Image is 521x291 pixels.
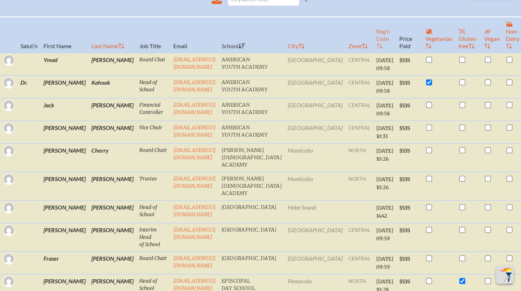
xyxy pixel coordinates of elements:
[219,53,285,76] td: American Youth Academy
[88,17,136,53] th: Last Name
[136,200,170,223] td: Head of School
[285,76,346,98] td: [GEOGRAPHIC_DATA]
[219,121,285,143] td: American Youth Academy
[41,53,88,76] td: Ymad
[136,121,170,143] td: Vice Chair
[498,268,512,282] img: To the top
[41,223,88,252] td: [PERSON_NAME]
[4,123,14,133] img: Gravatar
[88,98,136,121] td: [PERSON_NAME]
[456,17,481,53] th: Gluten-free
[41,17,88,53] th: First Name
[136,143,170,172] td: Board Chair
[170,17,219,53] th: Email
[4,55,14,65] img: Gravatar
[4,78,14,88] img: Gravatar
[41,98,88,121] td: Jack
[173,176,216,189] a: [EMAIL_ADDRESS][DOMAIN_NAME]
[376,205,393,219] span: [DATE] 14:42
[4,146,14,156] img: Gravatar
[41,172,88,200] td: [PERSON_NAME]
[285,53,346,76] td: [GEOGRAPHIC_DATA]
[88,252,136,274] td: [PERSON_NAME]
[399,256,410,262] span: $535
[219,76,285,98] td: American Youth Academy
[136,53,170,76] td: Board Chai
[18,17,41,53] th: Salut’n
[41,76,88,98] td: [PERSON_NAME]
[136,223,170,252] td: Interim Head of School
[4,100,14,111] img: Gravatar
[376,148,393,162] span: [DATE] 10:26
[41,252,88,274] td: Fraser
[346,143,373,172] td: north
[285,143,346,172] td: Monticello
[399,205,410,211] span: $535
[376,57,393,72] span: [DATE] 09:58
[346,17,373,53] th: Zone
[4,174,14,184] img: Gravatar
[136,76,170,98] td: Head of School
[136,17,170,53] th: Job Title
[173,255,216,269] a: [EMAIL_ADDRESS][DOMAIN_NAME]
[88,223,136,252] td: [PERSON_NAME]
[399,125,410,131] span: $535
[346,223,373,252] td: central
[88,143,136,172] td: Cherry
[173,125,216,138] a: [EMAIL_ADDRESS][DOMAIN_NAME]
[399,57,410,64] span: $535
[173,57,216,70] a: [EMAIL_ADDRESS][DOMAIN_NAME]
[285,223,346,252] td: [GEOGRAPHIC_DATA]
[20,79,28,86] span: Dr.
[173,227,216,240] a: [EMAIL_ADDRESS][DOMAIN_NAME]
[136,98,170,121] td: Financial Controller
[399,279,410,285] span: $535
[219,223,285,252] td: [GEOGRAPHIC_DATA]
[285,172,346,200] td: Monticello
[88,76,136,98] td: Kahook
[346,98,373,121] td: central
[136,252,170,274] td: Board Chair
[4,225,14,236] img: Gravatar
[346,76,373,98] td: central
[346,252,373,274] td: central
[219,143,285,172] td: [PERSON_NAME][DEMOGRAPHIC_DATA] Academy
[136,172,170,200] td: Trustee
[88,172,136,200] td: [PERSON_NAME]
[346,121,373,143] td: central
[173,204,216,218] a: [EMAIL_ADDRESS][DOMAIN_NAME]
[285,121,346,143] td: [GEOGRAPHIC_DATA]
[376,256,393,270] span: [DATE] 09:59
[376,176,393,191] span: [DATE] 10:26
[376,103,393,117] span: [DATE] 09:58
[4,276,14,287] img: Gravatar
[4,203,14,213] img: Gravatar
[399,103,410,109] span: $535
[219,200,285,223] td: [GEOGRAPHIC_DATA]
[399,176,410,183] span: $535
[41,200,88,223] td: [PERSON_NAME]
[376,125,393,139] span: [DATE] 10:33
[496,266,514,284] button: Scroll Top
[41,121,88,143] td: [PERSON_NAME]
[285,200,346,223] td: Hobe Sound
[422,17,456,53] th: Vegetarian
[173,102,216,115] a: [EMAIL_ADDRESS][DOMAIN_NAME]
[346,172,373,200] td: north
[481,17,503,53] th: Vegan
[173,147,216,161] a: [EMAIL_ADDRESS][DOMAIN_NAME]
[376,227,393,242] span: [DATE] 09:59
[376,80,393,94] span: [DATE] 09:58
[219,252,285,274] td: [GEOGRAPHIC_DATA]
[285,252,346,274] td: [GEOGRAPHIC_DATA]
[285,98,346,121] td: [GEOGRAPHIC_DATA]
[373,17,396,53] th: Reg’n Date
[346,53,373,76] td: central
[399,80,410,86] span: $535
[219,98,285,121] td: American Youth Academy
[219,172,285,200] td: [PERSON_NAME][DEMOGRAPHIC_DATA] Academy
[399,227,410,234] span: $535
[41,143,88,172] td: [PERSON_NAME]
[285,17,346,53] th: City
[88,53,136,76] td: [PERSON_NAME]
